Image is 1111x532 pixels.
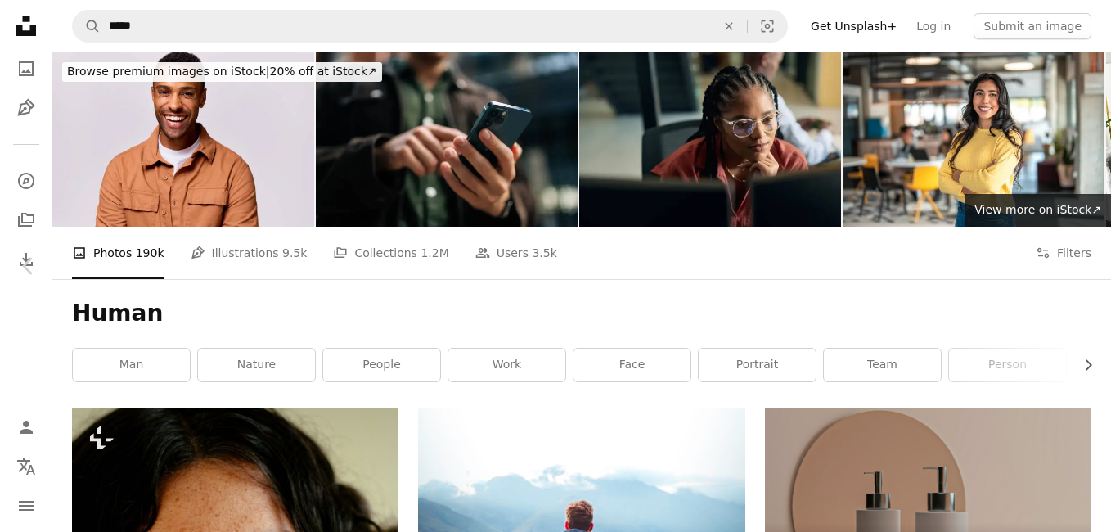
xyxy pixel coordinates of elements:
[72,299,1091,328] h1: Human
[573,349,690,381] a: face
[965,194,1111,227] a: View more on iStock↗
[67,65,269,78] span: Browse premium images on iStock |
[73,11,101,42] button: Search Unsplash
[475,227,557,279] a: Users 3.5k
[949,349,1066,381] a: person
[52,52,392,92] a: Browse premium images on iStock|20% off at iStock↗
[198,349,315,381] a: nature
[824,349,941,381] a: team
[10,450,43,483] button: Language
[843,52,1104,227] img: Confident Hispanic Woman in Modern Office Space
[711,11,747,42] button: Clear
[1073,349,1091,381] button: scroll list to the right
[316,52,578,227] img: Close-up hands of unrecognizable man holding and using smartphone standing on city street, browsi...
[1036,227,1091,279] button: Filters
[579,52,841,227] img: Young woman programmer focused on her work, coding on dual monitors in a modern office environment
[323,349,440,381] a: people
[191,227,308,279] a: Illustrations 9.5k
[67,65,377,78] span: 20% off at iStock ↗
[801,13,906,39] a: Get Unsplash+
[10,92,43,124] a: Illustrations
[748,11,787,42] button: Visual search
[906,13,960,39] a: Log in
[699,349,816,381] a: portrait
[10,411,43,444] a: Log in / Sign up
[448,349,565,381] a: work
[421,244,448,262] span: 1.2M
[974,203,1101,216] span: View more on iStock ↗
[73,349,190,381] a: man
[10,52,43,85] a: Photos
[72,10,788,43] form: Find visuals sitewide
[10,165,43,197] a: Explore
[282,244,307,262] span: 9.5k
[52,52,314,227] img: Studio portrait of happy multiracial mid adult man wearing brown shirt, toothy smile
[1054,187,1111,345] a: Next
[974,13,1091,39] button: Submit an image
[532,244,556,262] span: 3.5k
[333,227,448,279] a: Collections 1.2M
[10,489,43,522] button: Menu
